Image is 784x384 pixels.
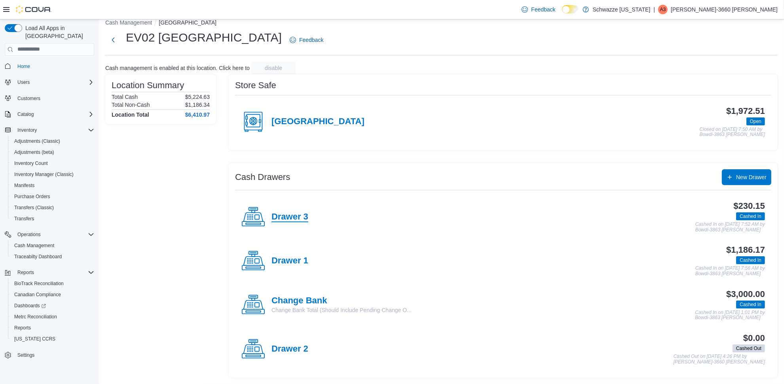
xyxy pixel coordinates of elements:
span: Transfers [14,216,34,222]
span: Inventory Count [11,159,94,168]
span: Users [14,78,94,87]
span: Reports [14,268,94,277]
button: Settings [2,349,97,361]
h3: $3,000.00 [726,289,765,299]
h4: [GEOGRAPHIC_DATA] [271,117,364,127]
span: Transfers [11,214,94,223]
button: disable [251,62,296,74]
button: Users [14,78,33,87]
span: Transfers (Classic) [14,204,54,211]
h3: Location Summary [112,81,184,90]
button: Inventory Manager (Classic) [8,169,97,180]
a: Feedback [518,2,558,17]
span: BioTrack Reconciliation [11,279,94,288]
a: Adjustments (beta) [11,148,57,157]
h4: Change Bank [271,296,412,306]
a: Inventory Manager (Classic) [11,170,77,179]
span: Feedback [531,6,555,13]
span: Inventory [17,127,37,133]
span: Cashed Out [733,344,765,352]
span: BioTrack Reconciliation [14,280,64,287]
span: Purchase Orders [11,192,94,201]
span: Cashed In [740,213,761,220]
button: BioTrack Reconciliation [8,278,97,289]
span: Cashed In [740,301,761,308]
button: [GEOGRAPHIC_DATA] [159,19,216,26]
span: Home [17,63,30,70]
button: Customers [2,93,97,104]
h3: $0.00 [743,333,765,343]
span: Cashed In [736,212,765,220]
span: Manifests [14,182,34,189]
button: Operations [14,230,44,239]
p: Schwazze [US_STATE] [593,5,651,14]
h6: Total Cash [112,94,138,100]
button: Reports [14,268,37,277]
h1: EV02 [GEOGRAPHIC_DATA] [126,30,282,45]
span: disable [265,64,282,72]
span: Washington CCRS [11,334,94,344]
p: Change Bank Total (Should Include Pending Change O... [271,306,412,314]
span: Open [746,117,765,125]
span: Cash Management [11,241,94,250]
button: Inventory [2,125,97,136]
a: Traceabilty Dashboard [11,252,65,261]
button: Transfers [8,213,97,224]
button: Traceabilty Dashboard [8,251,97,262]
a: BioTrack Reconciliation [11,279,67,288]
span: [US_STATE] CCRS [14,336,55,342]
span: Dashboards [14,303,46,309]
button: Home [2,61,97,72]
span: Load All Apps in [GEOGRAPHIC_DATA] [22,24,94,40]
button: Adjustments (beta) [8,147,97,158]
span: Traceabilty Dashboard [11,252,94,261]
span: Settings [14,350,94,360]
button: Inventory Count [8,158,97,169]
span: Catalog [14,110,94,119]
button: Next [105,32,121,48]
a: Feedback [287,32,327,48]
a: Customers [14,94,44,103]
a: Inventory Count [11,159,51,168]
span: Cashed Out [736,345,761,352]
button: Canadian Compliance [8,289,97,300]
span: Inventory Count [14,160,48,166]
span: New Drawer [736,173,767,181]
nav: An example of EuiBreadcrumbs [105,19,778,28]
span: Inventory [14,125,94,135]
a: Reports [11,323,34,333]
h4: Location Total [112,112,149,118]
p: Cashed In on [DATE] 1:01 PM by Bowdi-3863 [PERSON_NAME] [695,310,765,321]
span: Manifests [11,181,94,190]
span: Cashed In [736,301,765,308]
button: Cash Management [8,240,97,251]
p: $5,224.63 [185,94,210,100]
a: Manifests [11,181,38,190]
button: Reports [8,322,97,333]
span: Cashed In [736,256,765,264]
div: Angelica-3660 Ortiz [658,5,668,14]
span: Inventory Manager (Classic) [11,170,94,179]
h4: Drawer 1 [271,256,308,266]
button: Purchase Orders [8,191,97,202]
input: Dark Mode [562,5,579,13]
span: Customers [14,93,94,103]
span: Traceabilty Dashboard [14,253,62,260]
span: Cash Management [14,242,54,249]
span: Operations [14,230,94,239]
span: Cashed In [740,257,761,264]
span: Metrc Reconciliation [14,314,57,320]
h4: $6,410.97 [185,112,210,118]
a: Dashboards [8,300,97,311]
p: Cashed In on [DATE] 7:56 AM by Bowdi-3863 [PERSON_NAME] [695,266,765,276]
span: Inventory Manager (Classic) [14,171,74,178]
span: Adjustments (Classic) [14,138,60,144]
a: Adjustments (Classic) [11,136,63,146]
button: Manifests [8,180,97,191]
a: Metrc Reconciliation [11,312,60,322]
span: Reports [14,325,31,331]
p: | [653,5,655,14]
span: Home [14,61,94,71]
span: Dashboards [11,301,94,310]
